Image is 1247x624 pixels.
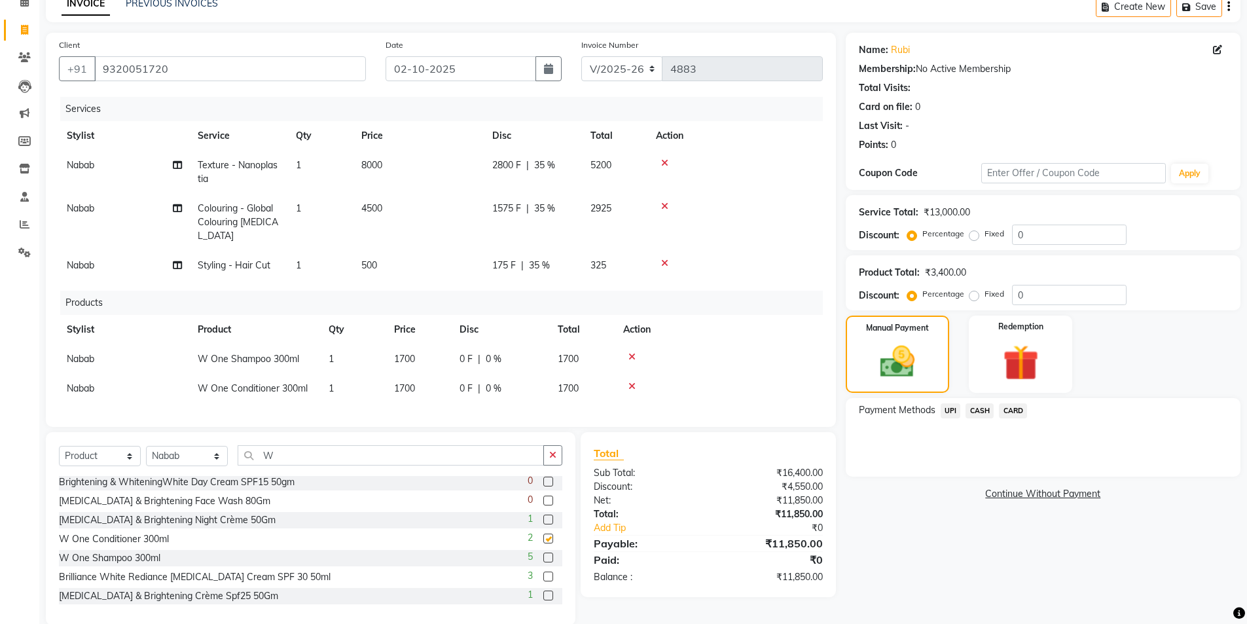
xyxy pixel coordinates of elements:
span: 0 [528,474,533,488]
div: Total Visits: [859,81,911,95]
div: ₹11,850.00 [708,570,833,584]
input: Enter Offer / Coupon Code [981,163,1166,183]
span: 1700 [394,353,415,365]
span: 1 [329,353,334,365]
div: Net: [584,494,708,507]
span: 1700 [394,382,415,394]
th: Total [583,121,648,151]
div: Paid: [584,552,708,568]
a: Rubi [891,43,910,57]
span: 1700 [558,353,579,365]
label: Date [386,39,403,51]
span: CARD [999,403,1027,418]
div: Products [60,291,833,315]
div: ₹13,000.00 [924,206,970,219]
span: Nabab [67,353,94,365]
button: Apply [1171,164,1208,183]
span: 175 F [492,259,516,272]
div: Services [60,97,833,121]
span: W One Conditioner 300ml [198,382,308,394]
span: 0 F [460,352,473,366]
th: Total [550,315,615,344]
div: [MEDICAL_DATA] & Brightening Crème Spf25 50Gm [59,589,278,603]
span: 1 [296,202,301,214]
span: 2800 F [492,158,521,172]
div: W One Shampoo 300ml [59,551,160,565]
span: Total [594,447,624,460]
label: Client [59,39,80,51]
div: - [905,119,909,133]
span: 35 % [529,259,550,272]
div: Sub Total: [584,466,708,480]
span: 500 [361,259,377,271]
span: 0 % [486,352,501,366]
th: Disc [452,315,550,344]
span: 1700 [558,382,579,394]
span: 0 F [460,382,473,395]
div: Payable: [584,536,708,551]
span: 0 % [486,382,501,395]
div: Discount: [584,480,708,494]
span: Nabab [67,259,94,271]
span: 1 [329,382,334,394]
span: | [478,382,480,395]
div: Points: [859,138,888,152]
span: 1 [528,588,533,602]
input: Search or Scan [238,445,544,466]
label: Fixed [985,228,1004,240]
span: Texture - Nanoplastia [198,159,278,185]
button: +91 [59,56,96,81]
th: Disc [484,121,583,151]
span: Nabab [67,159,94,171]
span: 4500 [361,202,382,214]
label: Fixed [985,288,1004,300]
img: _gift.svg [992,340,1050,385]
div: Card on file: [859,100,913,114]
span: CASH [966,403,994,418]
img: _cash.svg [869,342,926,382]
th: Service [190,121,288,151]
div: ₹11,850.00 [708,507,833,521]
span: 0 [528,493,533,507]
span: Colouring - Global Colouring [MEDICAL_DATA] [198,202,278,242]
span: 2925 [590,202,611,214]
a: Continue Without Payment [848,487,1238,501]
th: Price [386,315,452,344]
div: Product Total: [859,266,920,280]
th: Price [353,121,484,151]
span: | [521,259,524,272]
div: ₹3,400.00 [925,266,966,280]
th: Action [615,315,823,344]
div: Name: [859,43,888,57]
span: 5 [528,550,533,564]
span: 1 [528,512,533,526]
div: Last Visit: [859,119,903,133]
div: Brilliance White Rediance [MEDICAL_DATA] Cream SPF 30 50ml [59,570,331,584]
th: Stylist [59,315,190,344]
div: Discount: [859,289,899,303]
label: Redemption [998,321,1043,333]
span: UPI [941,403,961,418]
span: 325 [590,259,606,271]
div: No Active Membership [859,62,1227,76]
span: 3 [528,569,533,583]
span: W One Shampoo 300ml [198,353,299,365]
span: Nabab [67,382,94,394]
span: 35 % [534,158,555,172]
span: | [526,158,529,172]
th: Stylist [59,121,190,151]
div: 0 [891,138,896,152]
span: 5200 [590,159,611,171]
input: Search by Name/Mobile/Email/Code [94,56,366,81]
span: 1575 F [492,202,521,215]
div: ₹4,550.00 [708,480,833,494]
div: Discount: [859,229,899,242]
div: Brightening & WhiteningWhite Day Cream SPF15 50gm [59,475,295,489]
div: Service Total: [859,206,918,219]
span: 1 [296,159,301,171]
span: | [526,202,529,215]
a: Add Tip [584,521,729,535]
div: [MEDICAL_DATA] & Brightening Face Wash 80Gm [59,494,270,508]
div: ₹0 [708,552,833,568]
div: Membership: [859,62,916,76]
